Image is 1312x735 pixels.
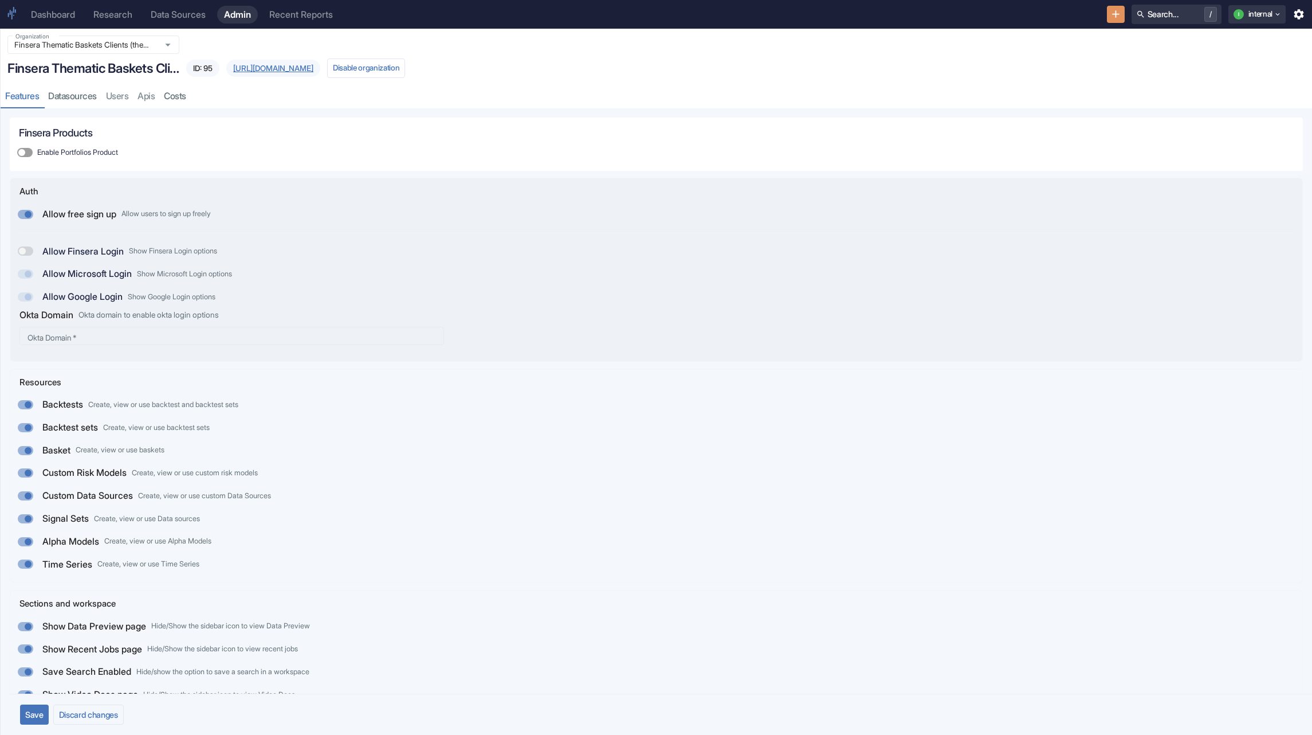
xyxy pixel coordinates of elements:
[1132,5,1221,24] button: Search.../
[42,665,131,679] p: Save Search Enabled
[1234,9,1244,19] div: i
[1107,6,1125,24] button: New Resource
[42,444,70,458] p: Basket
[121,210,211,218] span: Allow users to sign up freely
[42,398,83,412] p: Backtests
[42,208,116,221] p: Allow free sign up
[78,311,219,319] span: Okta domain to enable okta login options
[37,147,118,158] span: Enable Portfolios Product
[129,248,217,255] span: Show Finsera Login options
[42,688,138,702] p: Show Video Docs page
[94,515,200,523] span: Create, view or use Data sources
[144,6,213,24] a: Data Sources
[327,58,405,78] button: Disable organization
[136,668,309,676] span: Hide/show the option to save a search in a workspace
[233,64,313,73] a: [URL][DOMAIN_NAME]
[103,424,210,432] span: Create, view or use backtest sets
[42,466,127,480] p: Custom Risk Models
[42,245,124,259] p: Allow Finsera Login
[42,489,133,503] p: Custom Data Sources
[20,705,49,725] button: Save
[1228,5,1286,24] button: iinternal
[138,492,271,500] span: Create, view or use custom Data Sources
[19,308,73,322] p: Okta Domain
[42,421,98,435] p: Backtest sets
[104,538,211,545] span: Create, view or use Alpha Models
[7,58,179,78] p: Finsera Thematic Baskets Clients
[24,6,82,24] a: Dashboard
[42,267,132,281] p: Allow Microsoft Login
[186,64,219,73] span: ID: 95
[143,691,295,699] span: Hide/Show the sidebar icon to view Video Docs
[42,643,142,656] p: Show Recent Jobs page
[44,85,101,108] a: datasources
[42,558,92,572] p: Time Series
[147,646,298,653] span: Hide/Show the sidebar icon to view recent jobs
[224,9,251,20] div: Admin
[151,623,310,630] span: Hide/Show the sidebar icon to view Data Preview
[217,6,258,24] a: Admin
[53,705,124,725] button: Discard changes
[151,9,206,20] div: Data Sources
[1,85,44,108] a: features
[15,32,49,41] label: Organization
[19,376,61,389] p: Resources
[1,85,191,108] div: organization tabs
[19,597,116,611] p: Sections and workspace
[93,9,132,20] div: Research
[262,6,340,24] a: Recent Reports
[269,9,333,20] div: Recent Reports
[76,447,164,454] span: Create, view or use baskets
[132,470,258,477] span: Create, view or use custom risk models
[160,37,175,52] button: Open
[159,85,191,108] a: costs
[19,185,38,198] p: Auth
[128,294,215,301] span: Show Google Login options
[97,561,199,568] span: Create, view or use Time Series
[42,620,146,634] p: Show Data Preview page
[88,401,238,409] span: Create, view or use backtest and backtest sets
[137,271,232,278] span: Show Microsoft Login options
[19,127,1294,139] h6: Finsera Products
[31,9,75,20] div: Dashboard
[42,512,89,526] p: Signal Sets
[42,290,123,304] p: Allow Google Login
[42,535,99,549] p: Alpha Models
[87,6,139,24] a: Research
